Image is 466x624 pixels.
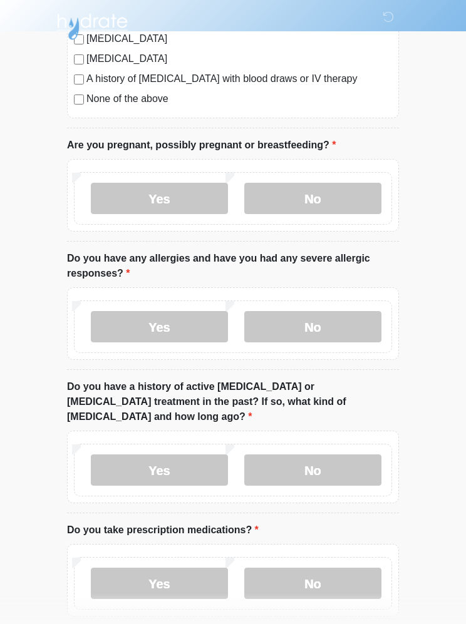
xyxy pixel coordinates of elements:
[67,523,259,538] label: Do you take prescription medications?
[86,51,392,66] label: [MEDICAL_DATA]
[67,251,399,281] label: Do you have any allergies and have you had any severe allergic responses?
[86,91,392,106] label: None of the above
[91,183,228,214] label: Yes
[74,54,84,64] input: [MEDICAL_DATA]
[91,568,228,599] label: Yes
[74,74,84,84] input: A history of [MEDICAL_DATA] with blood draws or IV therapy
[91,454,228,486] label: Yes
[91,311,228,342] label: Yes
[54,9,130,41] img: Hydrate IV Bar - Flagstaff Logo
[67,379,399,424] label: Do you have a history of active [MEDICAL_DATA] or [MEDICAL_DATA] treatment in the past? If so, wh...
[86,71,392,86] label: A history of [MEDICAL_DATA] with blood draws or IV therapy
[244,183,381,214] label: No
[244,311,381,342] label: No
[67,138,336,153] label: Are you pregnant, possibly pregnant or breastfeeding?
[244,454,381,486] label: No
[74,95,84,105] input: None of the above
[244,568,381,599] label: No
